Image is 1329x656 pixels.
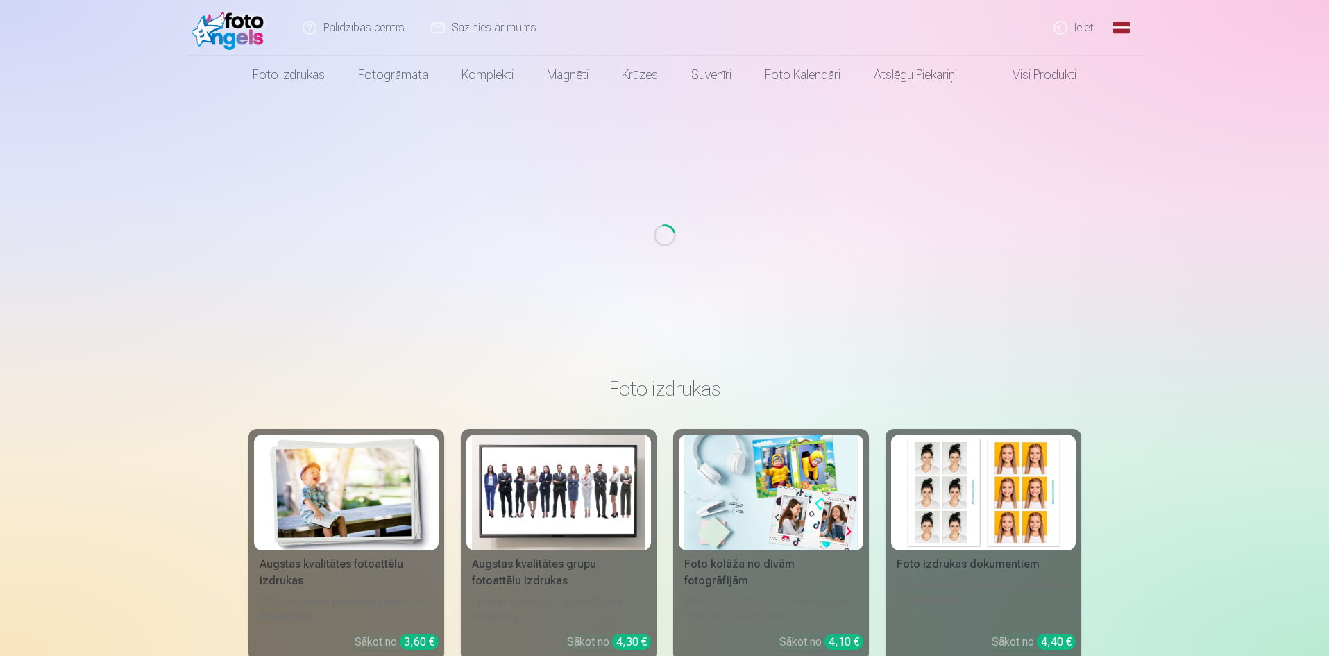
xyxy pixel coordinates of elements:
[341,56,445,94] a: Fotogrāmata
[612,634,651,650] div: 4,30 €
[254,556,439,589] div: Augstas kvalitātes fotoattēlu izdrukas
[472,435,645,550] img: Augstas kvalitātes grupu fotoattēlu izdrukas
[779,634,863,650] div: Sākot no
[1037,634,1076,650] div: 4,40 €
[679,556,863,589] div: Foto kolāža no divām fotogrāfijām
[355,634,439,650] div: Sākot no
[530,56,605,94] a: Magnēti
[891,556,1076,573] div: Foto izdrukas dokumentiem
[857,56,974,94] a: Atslēgu piekariņi
[679,595,863,623] div: [DEMOGRAPHIC_DATA] neaizmirstami mirkļi vienā skaistā bildē
[992,634,1076,650] div: Sākot no
[254,595,439,623] div: 210 gsm papīrs, piesātināta krāsa un detalizācija
[466,556,651,589] div: Augstas kvalitātes grupu fotoattēlu izdrukas
[260,376,1070,401] h3: Foto izdrukas
[236,56,341,94] a: Foto izdrukas
[567,634,651,650] div: Sākot no
[605,56,675,94] a: Krūzes
[897,435,1070,550] img: Foto izdrukas dokumentiem
[891,578,1076,623] div: Universālas foto izdrukas dokumentiem (6 fotogrāfijas)
[675,56,748,94] a: Suvenīri
[824,634,863,650] div: 4,10 €
[445,56,530,94] a: Komplekti
[974,56,1093,94] a: Visi produkti
[684,435,858,550] img: Foto kolāža no divām fotogrāfijām
[748,56,857,94] a: Foto kalendāri
[466,595,651,623] div: Spilgtas krāsas uz Fuji Film Crystal fotopapīra
[260,435,433,550] img: Augstas kvalitātes fotoattēlu izdrukas
[400,634,439,650] div: 3,60 €
[192,6,271,50] img: /fa1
